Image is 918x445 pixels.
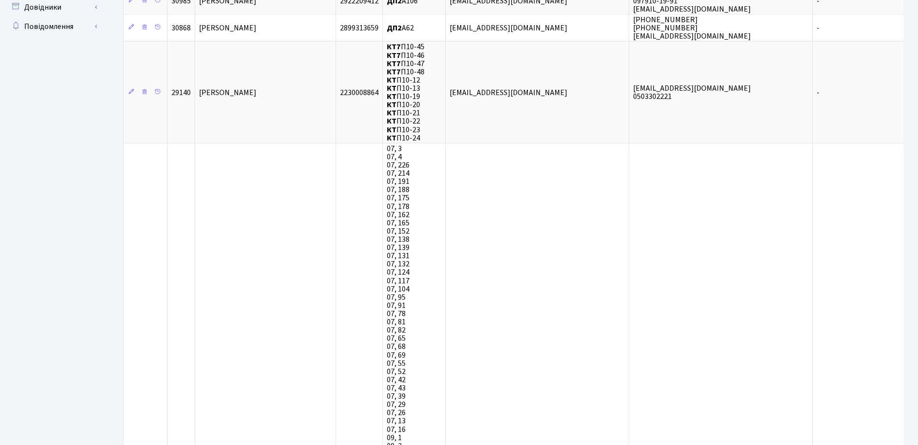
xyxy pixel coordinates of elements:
span: А62 [387,23,414,33]
b: КТ [387,108,396,118]
span: П10-45 П10-46 П10-47 П10-48 П10-12 П10-13 П10-19 П10-20 П10-21 П10-22 П10-23 П10-24 [387,42,424,143]
span: - [817,87,819,98]
a: Повідомлення [5,17,101,36]
span: [PERSON_NAME] [199,23,256,33]
span: [PHONE_NUMBER] [PHONE_NUMBER] [EMAIL_ADDRESS][DOMAIN_NAME] [633,14,751,42]
b: КТ [387,75,396,85]
b: КТ [387,125,396,135]
b: КТ [387,99,396,110]
b: КТ7 [387,50,401,61]
b: КТ7 [387,42,401,53]
b: КТ [387,116,396,127]
span: [PERSON_NAME] [199,87,256,98]
span: 2899313659 [340,23,379,33]
b: КТ [387,83,396,94]
b: КТ [387,133,396,143]
b: КТ7 [387,58,401,69]
b: КТ7 [387,67,401,77]
span: 2230008864 [340,87,379,98]
b: КТ [387,91,396,102]
b: ДП2 [387,23,402,33]
span: [EMAIL_ADDRESS][DOMAIN_NAME] [450,87,567,98]
span: - [817,23,819,33]
span: 30868 [171,23,191,33]
span: 29140 [171,87,191,98]
span: [EMAIL_ADDRESS][DOMAIN_NAME] 0503302221 [633,83,751,102]
span: [EMAIL_ADDRESS][DOMAIN_NAME] [450,23,567,33]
